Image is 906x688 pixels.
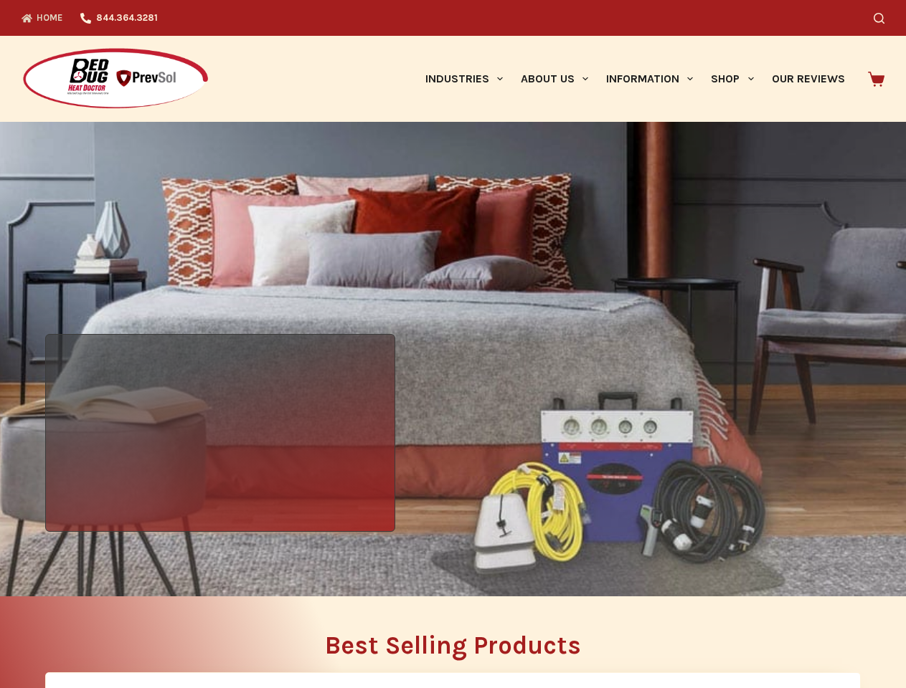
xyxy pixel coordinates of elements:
[45,633,861,658] h2: Best Selling Products
[763,36,854,122] a: Our Reviews
[511,36,597,122] a: About Us
[22,47,209,111] img: Prevsol/Bed Bug Heat Doctor
[416,36,854,122] nav: Primary
[598,36,702,122] a: Information
[702,36,763,122] a: Shop
[874,13,884,24] button: Search
[416,36,511,122] a: Industries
